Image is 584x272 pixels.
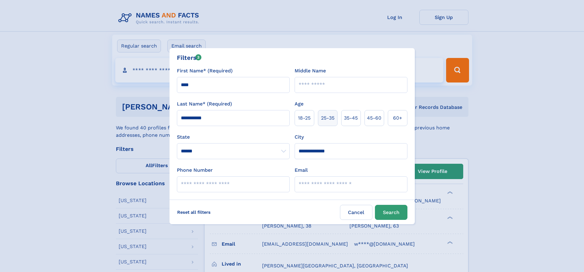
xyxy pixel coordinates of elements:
label: City [295,133,304,141]
label: Phone Number [177,167,213,174]
label: Cancel [340,205,372,220]
span: 35‑45 [344,114,358,122]
span: 45‑60 [367,114,381,122]
label: Age [295,100,303,108]
label: Last Name* (Required) [177,100,232,108]
span: 18‑25 [298,114,311,122]
label: First Name* (Required) [177,67,233,75]
label: Email [295,167,308,174]
div: Filters [177,53,202,62]
label: Reset all filters [173,205,215,220]
label: State [177,133,290,141]
span: 25‑35 [321,114,334,122]
span: 60+ [393,114,402,122]
label: Middle Name [295,67,326,75]
button: Search [375,205,407,220]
